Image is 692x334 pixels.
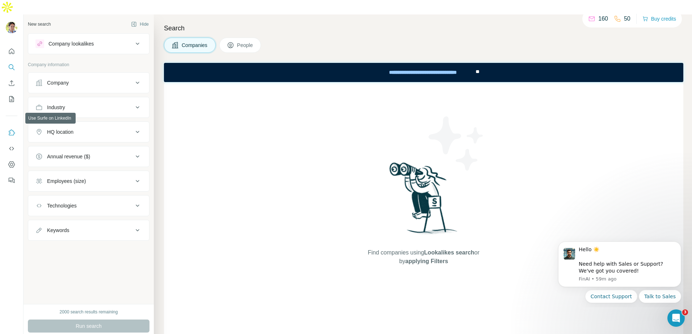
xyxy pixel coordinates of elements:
button: Quick start [6,45,17,58]
button: Keywords [28,222,149,239]
button: Use Surfe API [6,142,17,155]
p: 160 [598,14,608,23]
p: Company information [28,61,149,68]
span: Find companies using or by [366,248,481,266]
button: Feedback [6,174,17,187]
span: Lookalikes search [424,249,474,256]
iframe: Intercom notifications message [547,235,692,307]
h4: Search [164,23,683,33]
iframe: Banner [164,63,683,82]
div: Employees (size) [47,177,86,185]
button: Hide [126,19,154,30]
div: Technologies [47,202,77,209]
button: Enrich CSV [6,77,17,90]
div: Industry [47,104,65,111]
button: My lists [6,93,17,106]
button: Buy credits [642,14,676,24]
div: 2000 search results remaining [60,309,118,315]
span: People [237,42,254,49]
img: Surfe Illustration - Woman searching with binoculars [386,160,461,241]
button: Search [6,61,17,74]
div: Keywords [47,227,69,234]
div: New search [28,21,51,27]
span: Companies [182,42,208,49]
p: 50 [624,14,630,23]
span: applying Filters [405,258,448,264]
span: 3 [682,309,688,315]
div: HQ location [47,128,73,136]
button: HQ location [28,123,149,141]
button: Employees (size) [28,172,149,190]
button: Company lookalikes [28,35,149,52]
button: Dashboard [6,158,17,171]
img: Surfe Illustration - Stars [424,111,489,176]
iframe: Intercom live chat [667,309,685,327]
button: Annual revenue ($) [28,148,149,165]
button: Company [28,74,149,91]
div: Annual revenue ($) [47,153,90,160]
button: Technologies [28,197,149,214]
div: Company lookalikes [48,40,94,47]
img: Avatar [6,22,17,33]
button: Use Surfe on LinkedIn [6,126,17,139]
button: Industry [28,99,149,116]
div: Company [47,79,69,86]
